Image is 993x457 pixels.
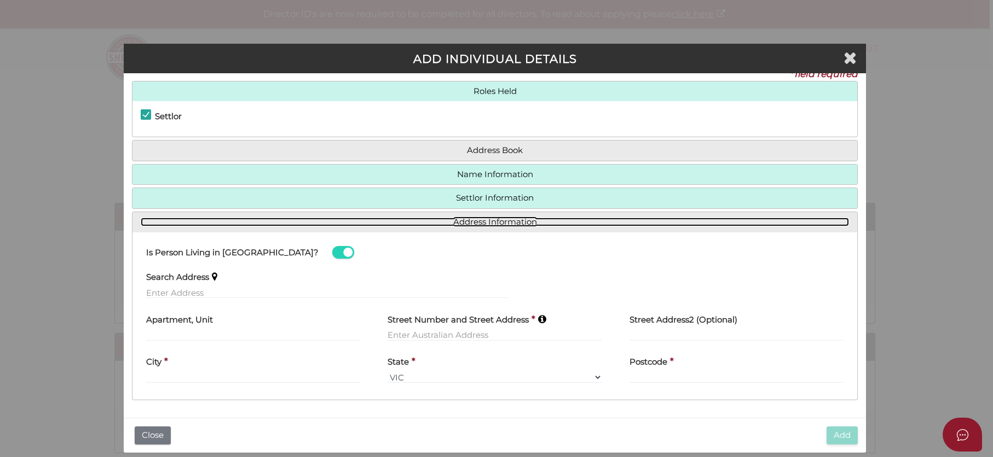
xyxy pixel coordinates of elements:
[135,426,171,444] button: Close
[146,273,209,282] h4: Search Address
[538,314,546,324] i: Keep typing in your address(including suburb) until it appears
[630,315,737,325] h4: Street Address2 (Optional)
[146,315,213,325] h4: Apartment, Unit
[388,358,409,367] h4: State
[141,218,849,227] a: Address Information
[146,286,509,298] input: Enter Address
[212,272,217,281] i: Keep typing in your address(including suburb) until it appears
[146,358,161,367] h4: City
[141,194,849,203] a: Settlor Information
[388,315,529,325] h4: Street Number and Street Address
[388,329,602,341] input: Enter Australian Address
[827,426,858,444] button: Add
[146,248,319,257] h4: Is Person Living in [GEOGRAPHIC_DATA]?
[943,418,982,452] button: Open asap
[630,358,667,367] h4: Postcode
